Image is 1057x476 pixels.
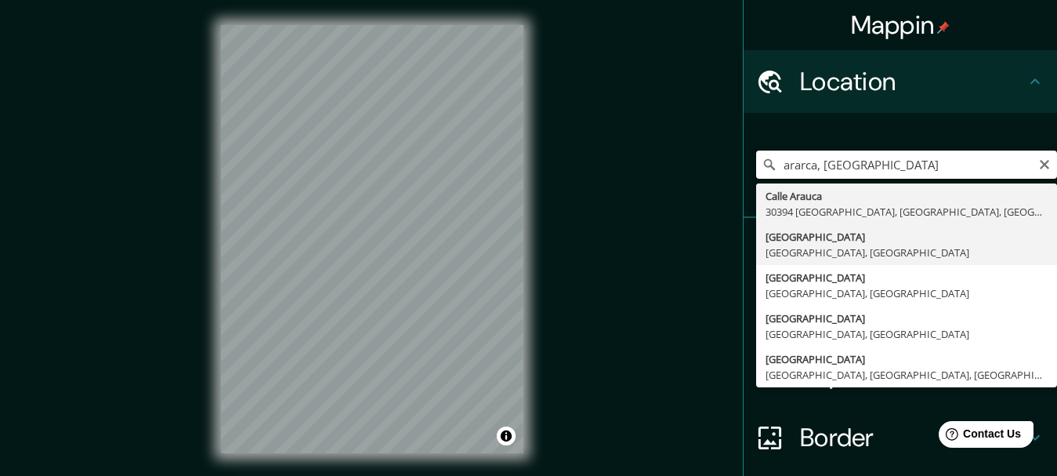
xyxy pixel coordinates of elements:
div: Layout [744,343,1057,406]
div: Border [744,406,1057,469]
div: [GEOGRAPHIC_DATA] [766,351,1048,367]
div: [GEOGRAPHIC_DATA] [766,270,1048,285]
div: [GEOGRAPHIC_DATA] [766,311,1048,326]
div: Style [744,281,1057,343]
img: pin-icon.png [937,21,950,34]
input: Pick your city or area [756,151,1057,179]
div: 30394 [GEOGRAPHIC_DATA], [GEOGRAPHIC_DATA], [GEOGRAPHIC_DATA] [766,204,1048,220]
div: [GEOGRAPHIC_DATA], [GEOGRAPHIC_DATA], [GEOGRAPHIC_DATA] [766,367,1048,383]
h4: Location [800,66,1026,97]
div: [GEOGRAPHIC_DATA], [GEOGRAPHIC_DATA] [766,245,1048,260]
button: Toggle attribution [497,427,516,445]
canvas: Map [221,25,523,453]
h4: Mappin [851,9,950,41]
div: [GEOGRAPHIC_DATA], [GEOGRAPHIC_DATA] [766,285,1048,301]
div: Pins [744,218,1057,281]
div: Location [744,50,1057,113]
div: [GEOGRAPHIC_DATA], [GEOGRAPHIC_DATA] [766,326,1048,342]
div: Calle Arauca [766,188,1048,204]
h4: Border [800,422,1026,453]
button: Clear [1038,156,1051,171]
h4: Layout [800,359,1026,391]
iframe: Help widget launcher [918,415,1040,459]
div: [GEOGRAPHIC_DATA] [766,229,1048,245]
